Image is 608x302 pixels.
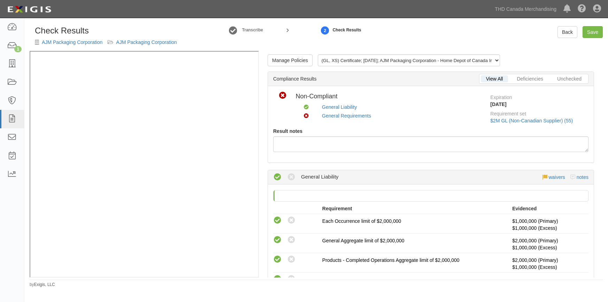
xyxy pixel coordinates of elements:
[481,75,508,82] a: View All
[34,282,55,287] a: Exigis, LLC
[268,54,313,66] a: Manage Policies
[304,114,309,119] i: Non-Compliant
[273,236,282,244] i: This compliance result is calculated automatically and cannot be changed
[491,2,560,16] a: THD Canada Merchandising
[512,237,561,251] p: $2,000,000 (Primary)
[301,173,339,180] div: General Liability
[320,23,330,38] a: 2
[511,75,548,82] a: Deficiencies
[228,23,238,38] a: Edit Document
[583,26,603,38] a: Save
[241,27,263,32] a: Transcribe
[322,218,401,224] span: Each Occurrence limit of $2,000,000
[557,26,577,38] a: Back
[242,28,263,32] small: Transcribe
[320,27,330,35] strong: 2
[548,174,565,180] a: waivers
[116,39,177,45] a: AJM Packaging Corporation
[333,28,361,32] small: Check Results
[490,108,526,117] label: Requirement set
[512,225,557,231] span: Policy #CUP2R49989A2514 Insurer: Travelers Property Casualty Co of Amer
[287,255,296,264] i: This compliance result is calculated automatically and cannot be changed
[322,277,435,282] span: Insurer AM Best Rating must be A- and VIII or better
[322,104,357,110] a: General Liability
[287,275,296,284] i: This compliance result is calculated automatically and cannot be changed
[322,206,352,211] strong: Requirement
[273,128,302,135] label: Result notes
[35,26,177,35] h1: Check Results
[273,216,282,225] i: This compliance result is calculated automatically and cannot be changed
[14,46,22,52] div: 1
[578,5,586,13] i: Help Center - Complianz
[5,3,53,16] img: logo-5460c22ac91f19d4615b14bd174203de0afe785f0fc80cf4dbbc73dc1793850b.png
[490,118,573,123] a: $2M GL (Non-Canadian Supplier) (55)
[304,105,309,110] i: Compliant
[273,173,282,182] i: Compliant
[322,238,405,243] span: General Aggregate limit of $2,000,000
[295,93,475,100] h4: Non-Compliant
[322,257,460,263] span: Products - Completed Operations Aggregate limit of $2,000,000
[268,72,594,86] div: Compliance Results
[552,75,587,82] a: Unchecked
[512,218,561,232] p: $1,000,000 (Primary)
[30,282,55,288] small: by
[287,173,296,182] i: Non-Compliant
[490,91,512,101] label: Expiration
[287,216,296,225] i: This compliance result is calculated automatically and cannot be changed
[512,276,561,283] p: A++ and XV
[273,255,282,264] i: This compliance result is calculated automatically and cannot be changed
[512,206,537,211] strong: Evidenced
[512,245,557,250] span: Policy #CUP2R49989A2514 Insurer: Travelers Property Casualty Co of Amer
[512,264,557,270] span: Policy #CUP2R49989A2514 Insurer: Travelers Property Casualty Co of Amer
[287,236,296,244] i: This compliance result is calculated automatically and cannot be changed
[490,101,588,108] div: [DATE]
[577,174,588,180] a: notes
[322,113,371,119] a: General Requirements
[42,39,102,45] a: AJM Packaging Corporation
[512,257,561,271] p: $2,000,000 (Primary)
[273,275,282,284] i: This compliance result is calculated automatically and cannot be changed
[278,91,287,100] i: Non-Compliant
